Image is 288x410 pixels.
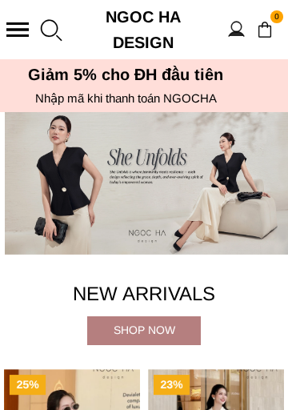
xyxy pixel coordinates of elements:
[87,321,201,339] div: Shop now
[28,66,224,83] font: Giảm 5% cho ĐH đầu tiên
[87,316,201,345] a: Shop now
[270,10,283,23] span: 0
[83,4,203,55] a: Ngoc Ha Design
[35,91,217,105] font: Nhập mã khi thanh toán NGOCHA
[256,21,274,38] img: img-CART-ICON-ksit0nf1
[4,279,284,309] h4: New Arrivals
